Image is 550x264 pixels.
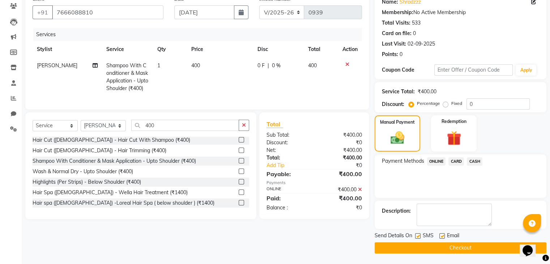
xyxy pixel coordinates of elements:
span: 0 F [257,62,265,69]
div: Coupon Code [382,66,434,74]
div: ₹0 [314,139,367,146]
th: Price [187,41,253,58]
div: Sub Total: [261,131,314,139]
div: ₹0 [314,204,367,212]
span: 400 [191,62,200,69]
div: Services [33,28,367,41]
img: _gift.svg [442,129,466,147]
span: CARD [448,157,464,166]
span: 1 [157,62,160,69]
div: Total: [261,154,314,162]
div: Hair Spa ([DEMOGRAPHIC_DATA]) - Wella Hair Treatment (₹1400) [33,189,188,196]
span: Shampoo With Conditioner & Mask Application - Upto Shoulder (₹400) [106,62,148,91]
button: +91 [33,5,53,19]
th: Stylist [33,41,102,58]
div: ₹400.00 [314,170,367,178]
th: Qty [153,41,187,58]
div: Total Visits: [382,19,410,27]
span: | [268,62,269,69]
div: Wash & Normal Dry - Upto Shoulder (₹400) [33,168,133,175]
div: Discount: [382,101,404,108]
div: 02-09-2025 [408,40,435,48]
span: ONLINE [427,157,446,166]
div: Net: [261,146,314,154]
span: [PERSON_NAME] [37,62,77,69]
th: Disc [253,41,304,58]
div: 0 [400,51,402,58]
div: Description: [382,207,411,215]
div: Highlights (Per Strips) - Below Shoulder (₹400) [33,178,141,186]
div: Paid: [261,194,314,203]
div: Hair Cut ([DEMOGRAPHIC_DATA]) - Hair Cut With Shampoo (₹400) [33,136,190,144]
label: Percentage [417,100,440,107]
div: ₹400.00 [418,88,436,95]
span: CASH [467,157,482,166]
div: Points: [382,51,398,58]
div: Card on file: [382,30,412,37]
span: SMS [423,232,434,241]
span: Send Details On [375,232,412,241]
div: No Active Membership [382,9,539,16]
div: ₹400.00 [314,194,367,203]
th: Total [304,41,338,58]
div: ONLINE [261,186,314,193]
span: 400 [308,62,317,69]
span: 0 % [272,62,281,69]
span: Payment Methods [382,157,424,165]
input: Search by Name/Mobile/Email/Code [52,5,163,19]
span: Email [447,232,459,241]
div: Shampoo With Conditioner & Mask Application - Upto Shoulder (₹400) [33,157,196,165]
div: 533 [412,19,421,27]
div: Balance : [261,204,314,212]
div: ₹400.00 [314,131,367,139]
label: Fixed [451,100,462,107]
label: Manual Payment [380,119,415,125]
div: Payable: [261,170,314,178]
button: Checkout [375,242,546,254]
iframe: chat widget [520,235,543,257]
div: Hair spa ([DEMOGRAPHIC_DATA]) -Loreal Hair Spa ( below shoulder ) (₹1400) [33,199,214,207]
div: Payments [267,180,362,186]
input: Search or Scan [131,120,239,131]
div: Last Visit: [382,40,406,48]
div: ₹0 [323,162,367,169]
input: Enter Offer / Coupon Code [434,64,513,76]
div: ₹400.00 [314,186,367,193]
div: Hair Cut ([DEMOGRAPHIC_DATA]) - Hair Trimming (₹400) [33,147,166,154]
span: Total [267,120,283,128]
a: Add Tip [261,162,323,169]
div: 0 [413,30,416,37]
div: Service Total: [382,88,415,95]
img: _cash.svg [386,130,409,146]
button: Apply [516,65,536,76]
th: Action [338,41,362,58]
div: ₹400.00 [314,154,367,162]
div: Discount: [261,139,314,146]
div: Membership: [382,9,413,16]
label: Redemption [442,118,466,125]
div: ₹400.00 [314,146,367,154]
th: Service [102,41,153,58]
